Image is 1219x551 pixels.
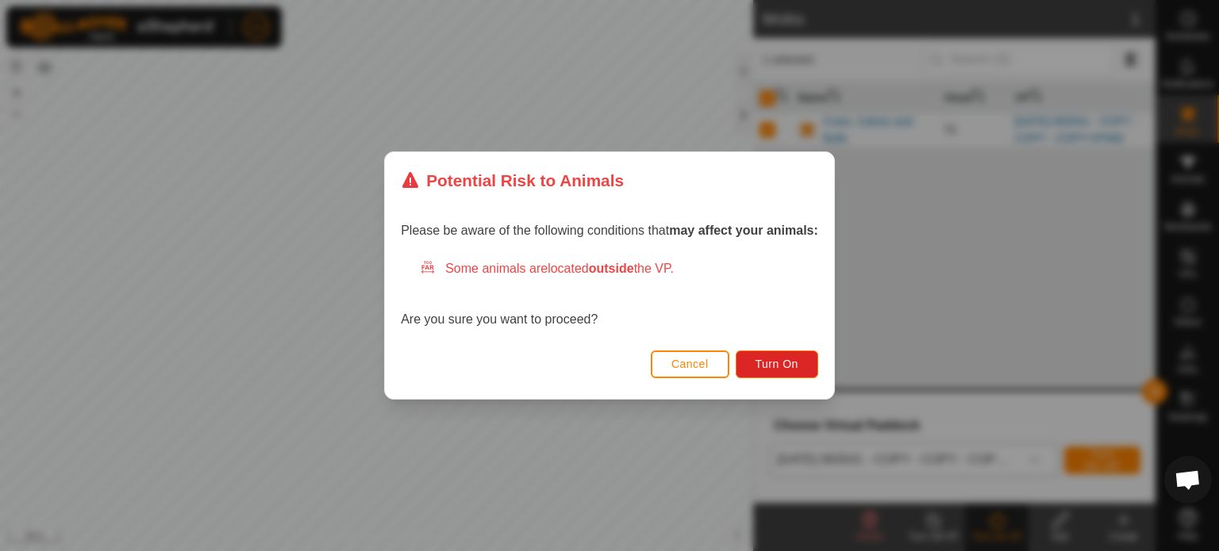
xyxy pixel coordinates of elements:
strong: outside [589,262,634,275]
button: Turn On [736,350,818,378]
div: Some animals are [420,259,818,278]
span: Cancel [671,358,709,370]
div: Are you sure you want to proceed? [401,259,818,329]
span: Turn On [756,358,798,370]
strong: may affect your animals: [669,224,818,237]
div: Open chat [1164,456,1212,503]
div: Potential Risk to Animals [401,168,624,193]
button: Cancel [651,350,729,378]
span: Please be aware of the following conditions that [401,224,818,237]
span: located the VP. [548,262,674,275]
